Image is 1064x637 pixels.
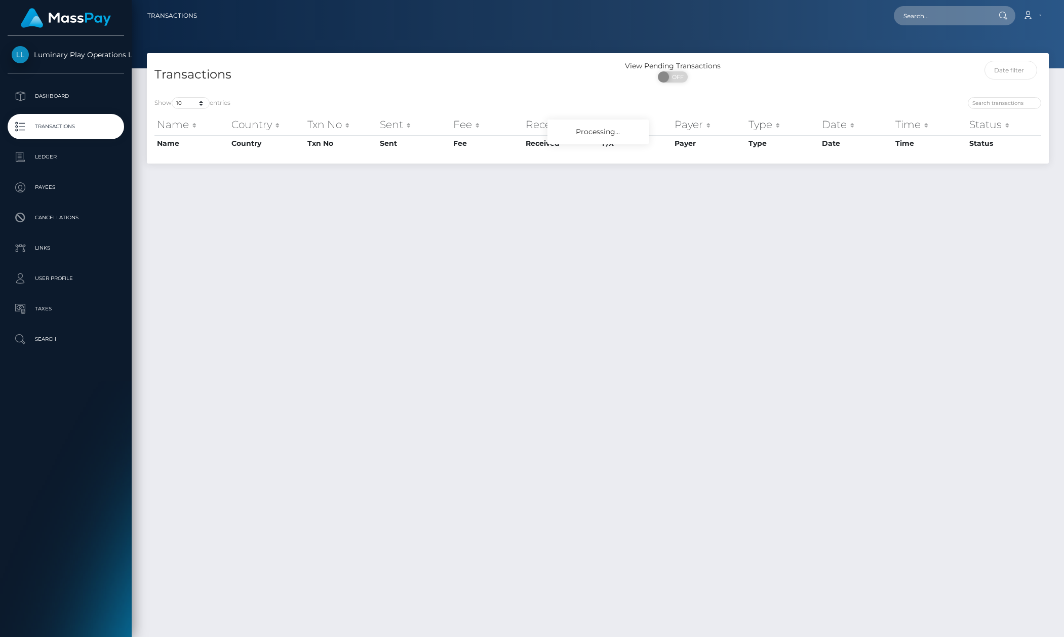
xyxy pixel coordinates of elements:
[12,210,120,225] p: Cancellations
[663,71,689,83] span: OFF
[819,135,893,151] th: Date
[21,8,111,28] img: MassPay Logo
[746,135,819,151] th: Type
[229,135,305,151] th: Country
[967,114,1041,135] th: Status
[894,6,989,25] input: Search...
[12,241,120,256] p: Links
[12,89,120,104] p: Dashboard
[8,84,124,109] a: Dashboard
[967,135,1041,151] th: Status
[8,50,124,59] span: Luminary Play Operations Limited
[984,61,1037,79] input: Date filter
[968,97,1041,109] input: Search transactions
[893,114,966,135] th: Time
[523,114,600,135] th: Received
[8,175,124,200] a: Payees
[305,135,377,151] th: Txn No
[8,327,124,352] a: Search
[523,135,600,151] th: Received
[12,301,120,316] p: Taxes
[154,97,230,109] label: Show entries
[8,144,124,170] a: Ledger
[147,5,197,26] a: Transactions
[172,97,210,109] select: Showentries
[12,271,120,286] p: User Profile
[451,135,523,151] th: Fee
[377,135,451,151] th: Sent
[600,114,672,135] th: F/X
[746,114,819,135] th: Type
[8,114,124,139] a: Transactions
[819,114,893,135] th: Date
[154,66,590,84] h4: Transactions
[12,149,120,165] p: Ledger
[8,235,124,261] a: Links
[672,114,746,135] th: Payer
[893,135,966,151] th: Time
[229,114,305,135] th: Country
[12,180,120,195] p: Payees
[451,114,523,135] th: Fee
[12,332,120,347] p: Search
[672,135,746,151] th: Payer
[12,46,29,63] img: Luminary Play Operations Limited
[305,114,377,135] th: Txn No
[598,61,748,71] div: View Pending Transactions
[12,119,120,134] p: Transactions
[154,135,229,151] th: Name
[8,296,124,322] a: Taxes
[377,114,451,135] th: Sent
[8,266,124,291] a: User Profile
[8,205,124,230] a: Cancellations
[154,114,229,135] th: Name
[547,120,649,144] div: Processing...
